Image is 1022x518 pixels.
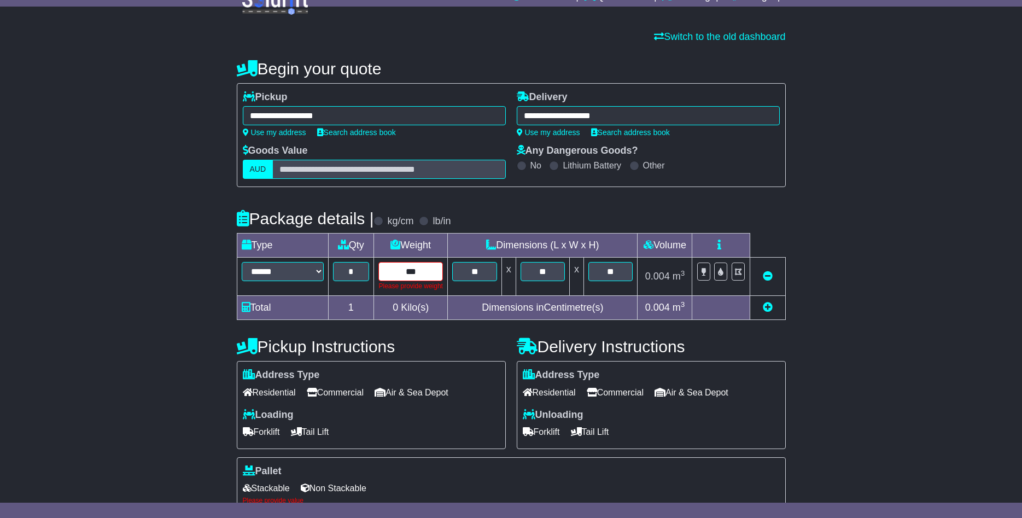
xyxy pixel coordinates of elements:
span: Air & Sea Depot [375,384,448,401]
td: Kilo(s) [374,296,448,320]
h4: Pickup Instructions [237,337,506,356]
label: Delivery [517,91,568,103]
div: Please provide value [243,497,780,504]
label: AUD [243,160,273,179]
h4: Begin your quote [237,60,786,78]
span: Air & Sea Depot [655,384,728,401]
a: Add new item [763,302,773,313]
a: Use my address [243,128,306,137]
a: Use my address [517,128,580,137]
a: Remove this item [763,271,773,282]
label: Other [643,160,665,171]
label: Goods Value [243,145,308,157]
label: lb/in [433,216,451,228]
span: m [673,302,685,313]
span: 0.004 [645,271,670,282]
span: Residential [523,384,576,401]
a: Search address book [317,128,396,137]
span: Commercial [587,384,644,401]
label: Pallet [243,465,282,478]
label: Address Type [523,369,600,381]
span: Commercial [307,384,364,401]
td: 1 [328,296,374,320]
span: Forklift [523,423,560,440]
span: Non Stackable [301,480,366,497]
h4: Package details | [237,209,374,228]
span: Stackable [243,480,290,497]
div: Please provide weight [378,281,443,291]
span: 0.004 [645,302,670,313]
label: Lithium Battery [563,160,621,171]
label: kg/cm [387,216,413,228]
td: Total [237,296,328,320]
td: Type [237,234,328,258]
td: Dimensions in Centimetre(s) [448,296,638,320]
span: m [673,271,685,282]
td: Qty [328,234,374,258]
sup: 3 [681,269,685,277]
label: No [530,160,541,171]
label: Unloading [523,409,583,421]
label: Address Type [243,369,320,381]
td: x [570,258,584,296]
span: Tail Lift [291,423,329,440]
label: Pickup [243,91,288,103]
td: Volume [638,234,692,258]
span: Tail Lift [571,423,609,440]
h4: Delivery Instructions [517,337,786,356]
sup: 3 [681,300,685,309]
label: Loading [243,409,294,421]
span: Forklift [243,423,280,440]
td: Dimensions (L x W x H) [448,234,638,258]
a: Switch to the old dashboard [654,31,785,42]
td: Weight [374,234,448,258]
td: x [501,258,516,296]
span: 0 [393,302,398,313]
label: Any Dangerous Goods? [517,145,638,157]
span: Residential [243,384,296,401]
a: Search address book [591,128,670,137]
